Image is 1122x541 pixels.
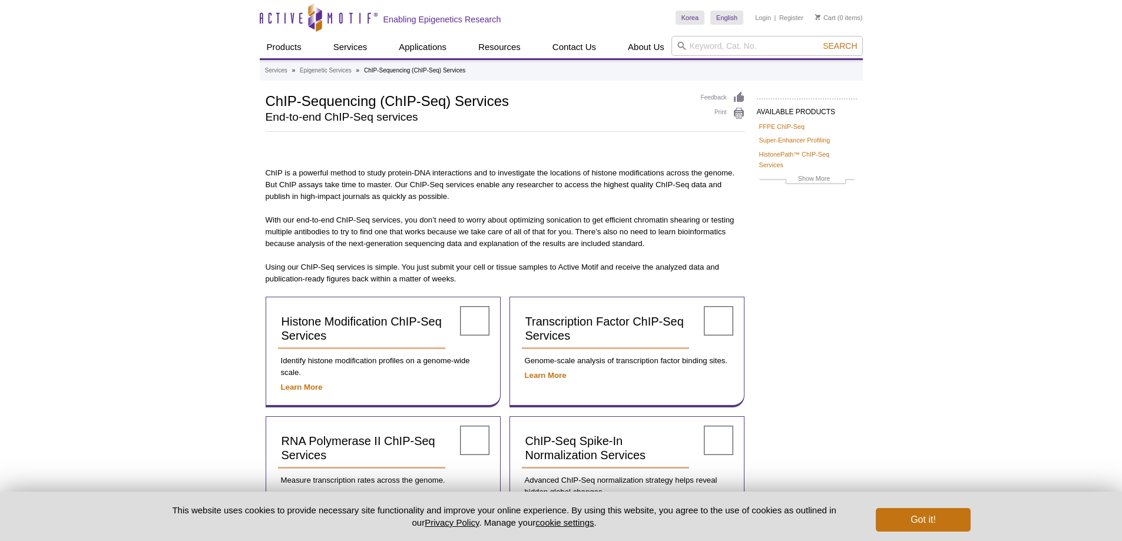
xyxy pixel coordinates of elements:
[621,36,671,58] a: About Us
[759,149,855,170] a: HistonePath™ ChIP-Seq Services
[281,490,323,499] a: Learn More
[282,315,442,342] span: Histone Modification ChIP-Seq Services
[266,261,745,285] p: Using our ChIP-Seq services is simple. You just submit your cell or tissue samples to Active Moti...
[281,383,323,391] a: Learn More
[819,41,860,51] button: Search
[701,107,745,120] a: Print
[525,434,646,462] span: ChIP-Seq Spike-In Normalization Services
[460,306,489,336] img: histone modification ChIP-Seq
[759,173,855,187] a: Show More
[266,214,745,250] p: With our end-to-end ChIP-Seq services, you don’t need to worry about optimizing sonication to get...
[425,517,479,527] a: Privacy Policy
[701,91,745,104] a: Feedback
[522,474,732,498] p: Advanced ChIP-Seq normalization strategy helps reveal hidden global changes.
[704,306,733,336] img: transcription factor ChIP-Seq
[266,167,745,203] p: ChIP is a powerful method to study protein-DNA interactions and to investigate the locations of h...
[759,121,805,132] a: FFPE ChIP-Seq
[460,426,489,455] img: RNA pol II ChIP-Seq
[815,11,863,25] li: (0 items)
[522,355,732,367] p: Genome-scale analysis of transcription factor binding sites.
[710,11,743,25] a: English
[522,429,690,469] a: ChIP-Seq Spike-In Normalization Services
[383,14,501,25] h2: Enabling Epigenetics Research
[522,309,690,349] a: Transcription Factor ChIP-Seq Services
[815,14,836,22] a: Cart
[278,429,446,469] a: RNA Polymerase II ChIP-Seq Services
[759,135,830,145] a: Super-Enhancer Profiling
[535,517,594,527] button: cookie settings
[525,371,567,380] a: Learn More
[704,426,733,455] img: ChIP-Seq spike-in normalization
[266,91,689,109] h1: ChIP-Sequencing (ChIP-Seq) Services
[755,14,771,22] a: Login
[815,14,820,20] img: Your Cart
[823,41,857,51] span: Search
[282,434,435,462] span: RNA Polymerase II ChIP-Seq Services
[779,14,803,22] a: Register
[260,36,309,58] a: Products
[671,36,863,56] input: Keyword, Cat. No.
[757,98,857,120] h2: AVAILABLE PRODUCTS
[775,11,776,25] li: |
[356,67,360,74] li: »
[545,36,603,58] a: Contact Us
[676,11,704,25] a: Korea
[392,36,454,58] a: Applications
[876,508,970,532] button: Got it!
[266,112,689,122] h2: End-to-end ChIP-Seq services
[278,309,446,349] a: Histone Modification ChIP-Seq Services
[471,36,528,58] a: Resources
[278,474,488,486] p: Measure transcription rates across the genome.
[265,65,287,76] a: Services
[152,504,857,529] p: This website uses cookies to provide necessary site functionality and improve your online experie...
[525,315,684,342] span: Transcription Factor ChIP-Seq Services
[364,67,465,74] li: ChIP-Sequencing (ChIP-Seq) Services
[278,355,488,379] p: Identify histone modification profiles on a genome-wide scale.
[326,36,375,58] a: Services
[300,65,352,76] a: Epigenetic Services
[292,67,296,74] li: »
